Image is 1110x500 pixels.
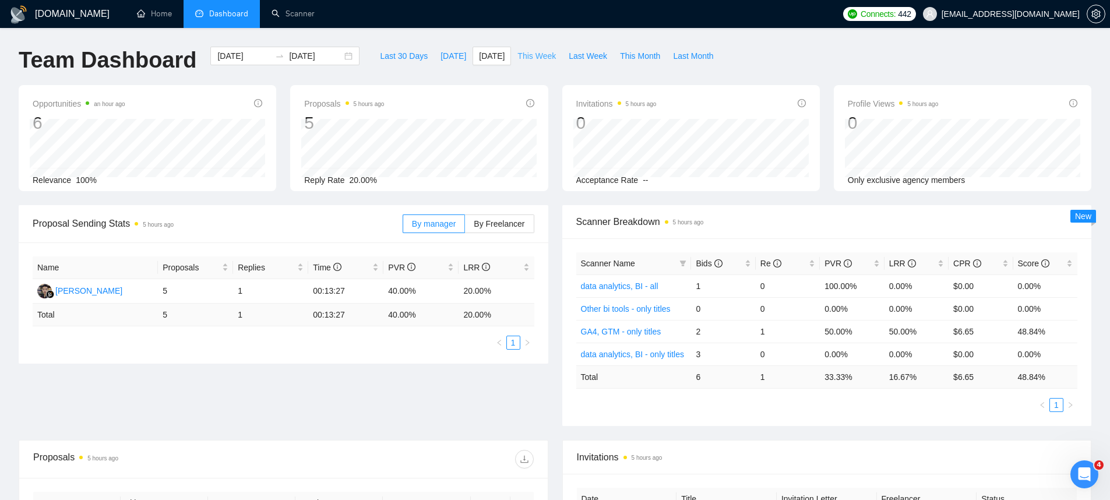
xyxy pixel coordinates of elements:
[798,99,806,107] span: info-circle
[820,365,884,388] td: 33.33 %
[492,336,506,350] button: left
[383,279,459,304] td: 40.00%
[463,263,490,272] span: LRR
[576,365,692,388] td: Total
[576,97,657,111] span: Invitations
[233,256,308,279] th: Replies
[304,112,384,134] div: 5
[756,365,820,388] td: 1
[581,327,661,336] a: GA4, GTM - only titles
[673,219,704,226] time: 5 hours ago
[479,50,505,62] span: [DATE]
[581,281,658,291] a: data analytics, BI - all
[37,286,122,295] a: IA[PERSON_NAME]
[756,297,820,320] td: 0
[350,175,377,185] span: 20.00%
[354,101,385,107] time: 5 hours ago
[667,47,720,65] button: Last Month
[407,263,415,271] span: info-circle
[677,255,689,272] span: filter
[820,343,884,365] td: 0.00%
[576,214,1078,229] span: Scanner Breakdown
[773,259,781,267] span: info-circle
[885,320,949,343] td: 50.00%
[434,47,473,65] button: [DATE]
[691,343,755,365] td: 3
[507,336,520,349] a: 1
[137,9,172,19] a: homeHome
[569,50,607,62] span: Last Week
[577,450,1077,464] span: Invitations
[459,304,534,326] td: 20.00 %
[1063,398,1077,412] button: right
[158,256,233,279] th: Proposals
[848,112,939,134] div: 0
[308,279,383,304] td: 00:13:27
[313,263,341,272] span: Time
[441,50,466,62] span: [DATE]
[848,9,857,19] img: upwork-logo.png
[714,259,723,267] span: info-circle
[209,9,248,19] span: Dashboard
[848,175,965,185] span: Only exclusive agency members
[516,455,533,464] span: download
[275,51,284,61] span: to
[632,455,663,461] time: 5 hours ago
[46,290,54,298] img: gigradar-bm.png
[973,259,981,267] span: info-circle
[33,256,158,279] th: Name
[1070,460,1098,488] iframe: Intercom live chat
[1067,402,1074,409] span: right
[1013,343,1077,365] td: 0.00%
[949,365,1013,388] td: $ 6.65
[581,304,671,314] a: Other bi tools - only titles
[889,259,916,268] span: LRR
[496,339,503,346] span: left
[1013,320,1077,343] td: 48.84%
[524,339,531,346] span: right
[1050,399,1063,411] a: 1
[511,47,562,65] button: This Week
[820,297,884,320] td: 0.00%
[55,284,122,297] div: [PERSON_NAME]
[373,47,434,65] button: Last 30 Days
[33,216,403,231] span: Proposal Sending Stats
[861,8,896,20] span: Connects:
[233,304,308,326] td: 1
[907,101,938,107] time: 5 hours ago
[33,304,158,326] td: Total
[953,259,981,268] span: CPR
[76,175,97,185] span: 100%
[19,47,196,74] h1: Team Dashboard
[620,50,660,62] span: This Month
[9,5,28,24] img: logo
[1075,212,1091,221] span: New
[473,47,511,65] button: [DATE]
[37,284,52,298] img: IA
[520,336,534,350] button: right
[1049,398,1063,412] li: 1
[908,259,916,267] span: info-circle
[383,304,459,326] td: 40.00 %
[756,274,820,297] td: 0
[33,175,71,185] span: Relevance
[333,263,341,271] span: info-circle
[87,455,118,462] time: 5 hours ago
[949,274,1013,297] td: $0.00
[412,219,456,228] span: By manager
[576,175,639,185] span: Acceptance Rate
[581,259,635,268] span: Scanner Name
[238,261,295,274] span: Replies
[1087,9,1105,19] a: setting
[1013,365,1077,388] td: 48.84 %
[474,219,524,228] span: By Freelancer
[515,450,534,469] button: download
[760,259,781,268] span: Re
[1035,398,1049,412] li: Previous Page
[1069,99,1077,107] span: info-circle
[885,365,949,388] td: 16.67 %
[94,101,125,107] time: an hour ago
[898,8,911,20] span: 442
[885,274,949,297] td: 0.00%
[33,450,283,469] div: Proposals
